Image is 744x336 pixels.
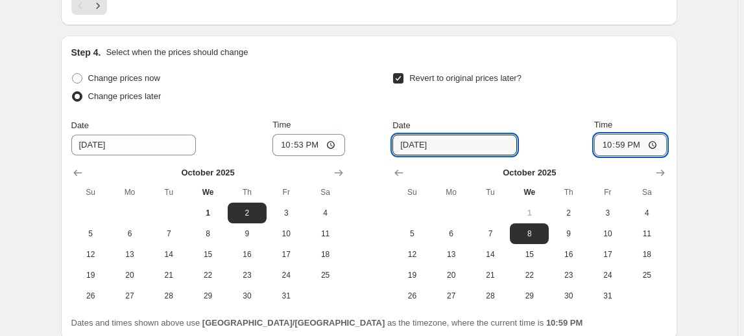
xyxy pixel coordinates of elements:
span: 15 [193,249,222,260]
button: Friday October 24 2025 [588,265,627,286]
span: 23 [233,270,261,280]
button: Thursday October 9 2025 [228,223,267,244]
span: 13 [437,249,466,260]
span: Th [233,187,261,197]
span: 4 [311,208,339,218]
span: Fr [594,187,622,197]
span: 21 [476,270,505,280]
th: Saturday [627,182,666,203]
button: Monday October 27 2025 [432,286,471,306]
button: Friday October 3 2025 [267,203,306,223]
button: Show next month, November 2025 [651,164,669,182]
span: Change prices now [88,73,160,83]
th: Friday [588,182,627,203]
span: 26 [77,291,105,301]
button: Thursday October 9 2025 [549,223,588,244]
span: 7 [476,229,505,239]
span: 1 [193,208,222,218]
button: Monday October 6 2025 [432,223,471,244]
span: 29 [193,291,222,301]
span: 21 [154,270,183,280]
button: Tuesday October 7 2025 [471,223,510,244]
span: 10 [594,229,622,239]
b: 10:59 PM [546,318,582,328]
button: Thursday October 23 2025 [549,265,588,286]
span: 20 [437,270,466,280]
button: Saturday October 4 2025 [306,203,344,223]
button: Friday October 31 2025 [588,286,627,306]
button: Tuesday October 7 2025 [149,223,188,244]
button: Monday October 13 2025 [110,244,149,265]
span: Time [594,120,612,129]
span: Sa [632,187,661,197]
span: 7 [154,229,183,239]
span: 30 [554,291,582,301]
button: Today Wednesday October 1 2025 [510,203,549,223]
span: Tu [154,187,183,197]
button: Wednesday October 8 2025 [510,223,549,244]
span: 29 [515,291,544,301]
button: Tuesday October 14 2025 [149,244,188,265]
button: Friday October 10 2025 [267,223,306,244]
span: 19 [77,270,105,280]
button: Saturday October 18 2025 [627,244,666,265]
button: Wednesday October 15 2025 [510,244,549,265]
button: Thursday October 2 2025 [549,203,588,223]
span: 3 [272,208,300,218]
span: 5 [398,229,426,239]
button: Wednesday October 8 2025 [188,223,227,244]
button: Today Wednesday October 1 2025 [188,203,227,223]
span: 25 [632,270,661,280]
input: 10/1/2025 [71,135,196,155]
span: Su [398,187,426,197]
button: Sunday October 26 2025 [71,286,110,306]
span: 8 [515,229,544,239]
input: 10/1/2025 [392,135,517,155]
span: 27 [437,291,466,301]
button: Tuesday October 14 2025 [471,244,510,265]
th: Saturday [306,182,344,203]
span: 9 [233,229,261,239]
span: 31 [594,291,622,301]
button: Thursday October 16 2025 [228,244,267,265]
button: Thursday October 30 2025 [549,286,588,306]
button: Saturday October 25 2025 [306,265,344,286]
button: Thursday October 2 2025 [228,203,267,223]
button: Show previous month, September 2025 [69,164,87,182]
span: 2 [554,208,582,218]
span: 24 [272,270,300,280]
button: Show next month, November 2025 [330,164,348,182]
span: 11 [311,229,339,239]
span: 28 [154,291,183,301]
span: 6 [115,229,144,239]
span: Dates and times shown above use as the timezone, where the current time is [71,318,583,328]
button: Tuesday October 28 2025 [149,286,188,306]
span: 5 [77,229,105,239]
span: We [193,187,222,197]
button: Wednesday October 22 2025 [510,265,549,286]
button: Friday October 31 2025 [267,286,306,306]
span: Fr [272,187,300,197]
th: Wednesday [510,182,549,203]
span: 26 [398,291,426,301]
button: Show previous month, September 2025 [390,164,408,182]
span: Revert to original prices later? [409,73,522,83]
button: Sunday October 19 2025 [392,265,431,286]
button: Tuesday October 21 2025 [471,265,510,286]
button: Sunday October 19 2025 [71,265,110,286]
span: 16 [554,249,582,260]
span: 30 [233,291,261,301]
span: 3 [594,208,622,218]
b: [GEOGRAPHIC_DATA]/[GEOGRAPHIC_DATA] [202,318,385,328]
span: Change prices later [88,91,162,101]
span: 23 [554,270,582,280]
th: Sunday [71,182,110,203]
button: Saturday October 25 2025 [627,265,666,286]
span: 13 [115,249,144,260]
span: 31 [272,291,300,301]
button: Sunday October 12 2025 [71,244,110,265]
button: Saturday October 11 2025 [627,223,666,244]
th: Tuesday [471,182,510,203]
h2: Step 4. [71,46,101,59]
th: Sunday [392,182,431,203]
